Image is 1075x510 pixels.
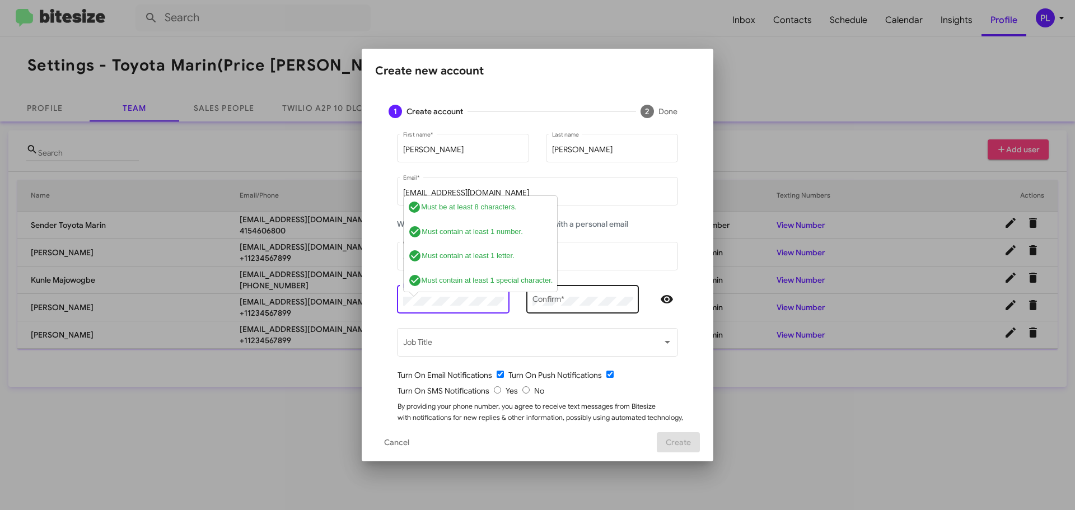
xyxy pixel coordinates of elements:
button: Hide password [656,288,678,311]
label: Must contain at least 1 letter. [410,249,550,263]
button: Cancel [375,432,418,452]
label: Must contain at least 1 special character. [410,274,550,287]
i: check_circle [408,200,421,214]
i: check_circle [408,249,422,263]
span: Turn On Email Notifications [398,370,492,380]
span: Turn On Push Notifications [508,370,602,380]
span: Turn On SMS Notifications [398,386,489,396]
input: 23456789 [478,254,672,263]
i: check_circle [408,274,421,287]
input: Example: Wick [552,146,672,155]
i: check_circle [408,225,422,238]
label: Must contain at least 1 number. [410,225,550,238]
div: Create new account [375,62,700,80]
input: Example: John [403,146,524,155]
span: Create [666,432,691,452]
input: example@mail.com [403,189,672,198]
span: Work email only - you can't log into Bitesize with a personal email [397,219,628,229]
button: Create [657,432,700,452]
span: No [534,386,544,396]
div: By providing your phone number, you agree to receive text messages from Bitesize with notificatio... [398,401,686,446]
label: Must be at least 8 characters. [410,200,550,214]
span: Yes [506,386,518,396]
span: Cancel [384,432,409,452]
